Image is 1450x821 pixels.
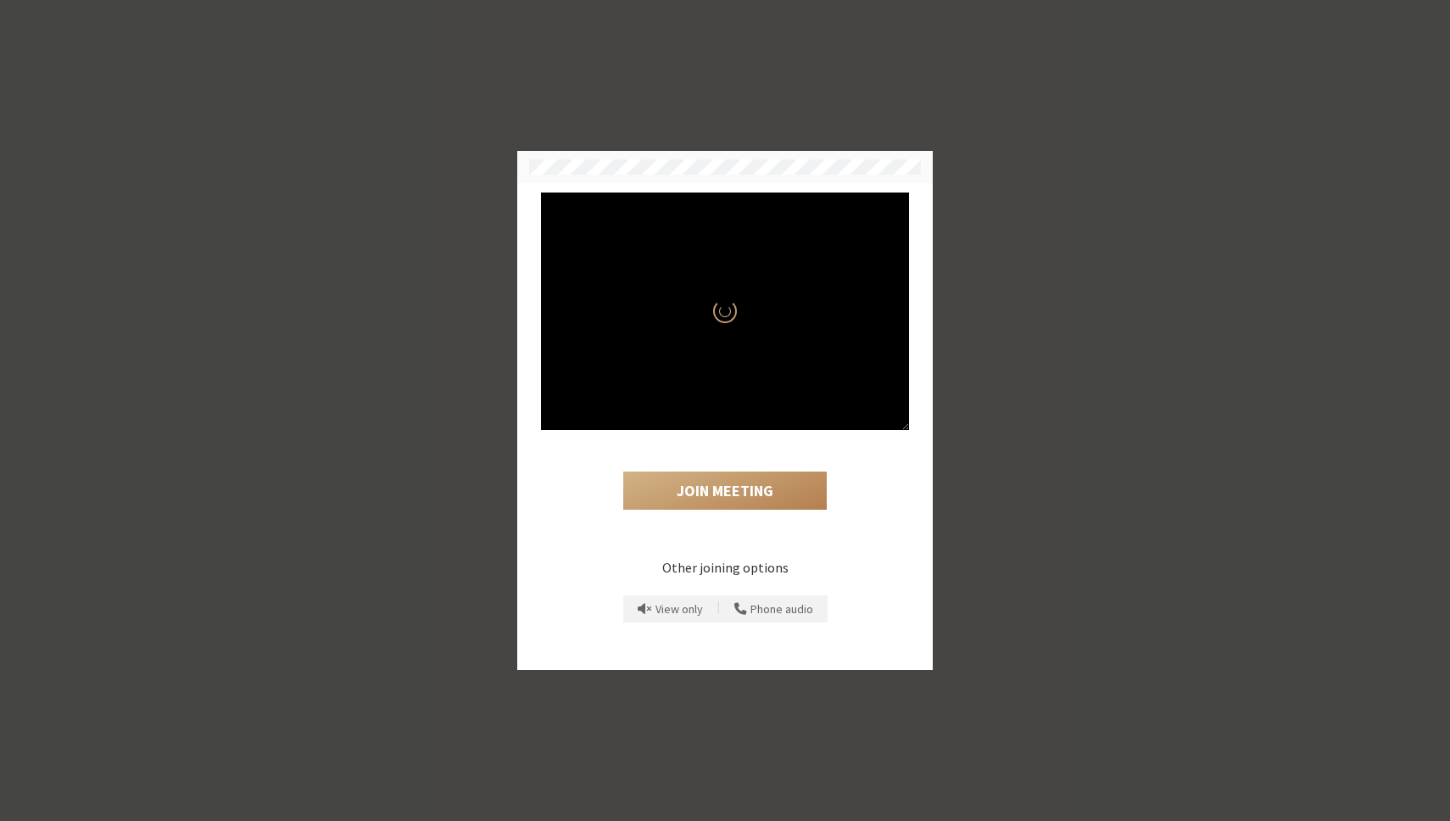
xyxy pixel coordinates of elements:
button: Prevent echo when there is already an active mic and speaker in the room. [632,595,709,623]
span: View only [655,603,703,616]
span: | [717,598,720,620]
button: Join Meeting [623,472,827,511]
button: Use your phone for mic and speaker while you view the meeting on this device. [728,595,819,623]
span: Phone audio [750,603,813,616]
p: Other joining options [541,557,909,578]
